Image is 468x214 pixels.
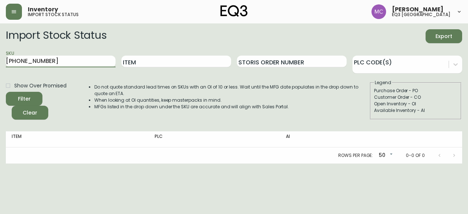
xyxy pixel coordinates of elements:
[338,152,373,159] p: Rows per page:
[426,29,462,43] button: Export
[94,84,369,97] li: Do not quote standard lead times on SKUs with an OI of 10 or less. Wait until the MFG date popula...
[28,12,79,17] h5: import stock status
[6,29,106,43] h2: Import Stock Status
[28,7,58,12] span: Inventory
[374,107,457,114] div: Available Inventory - AI
[220,5,248,17] img: logo
[376,150,394,162] div: 50
[12,106,48,120] button: Clear
[94,104,369,110] li: MFGs listed in the drop down under the SKU are accurate and will align with Sales Portal.
[374,94,457,101] div: Customer Order - CO
[371,4,386,19] img: 6dbdb61c5655a9a555815750a11666cc
[6,92,42,106] button: Filter
[392,7,444,12] span: [PERSON_NAME]
[18,94,31,104] div: Filter
[94,97,369,104] li: When looking at OI quantities, keep masterpacks in mind.
[149,131,280,147] th: PLC
[18,108,42,117] span: Clear
[280,131,384,147] th: AI
[392,12,450,17] h5: eq3 [GEOGRAPHIC_DATA]
[6,131,149,147] th: Item
[431,32,456,41] span: Export
[374,79,392,86] legend: Legend
[14,82,67,90] span: Show Over Promised
[406,152,425,159] p: 0-0 of 0
[374,87,457,94] div: Purchase Order - PO
[374,101,457,107] div: Open Inventory - OI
